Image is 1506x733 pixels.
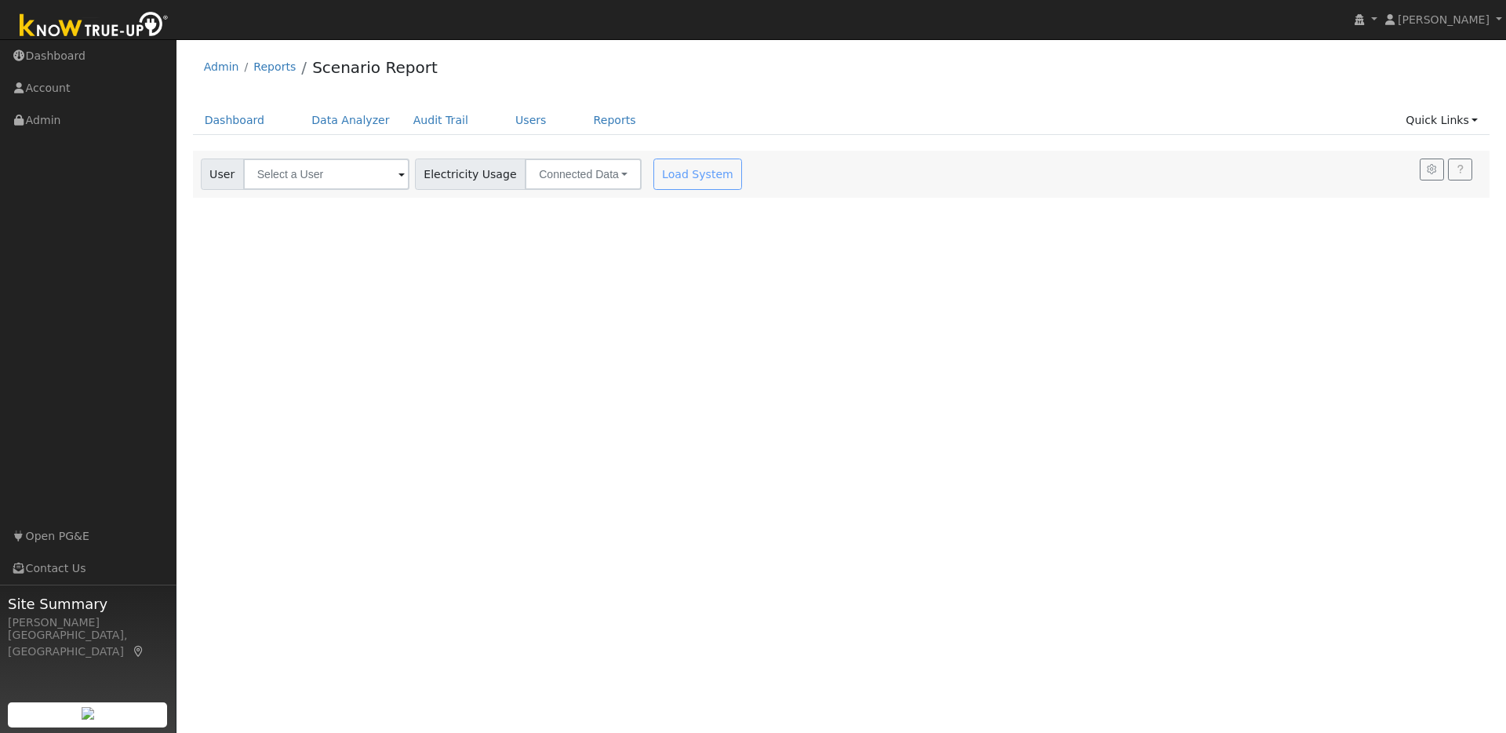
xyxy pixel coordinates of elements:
a: Reports [253,60,296,73]
a: Dashboard [193,106,277,135]
a: Admin [204,60,239,73]
a: Reports [582,106,648,135]
a: Audit Trail [402,106,480,135]
a: Data Analyzer [300,106,402,135]
a: Map [132,645,146,658]
a: Quick Links [1394,106,1490,135]
span: [PERSON_NAME] [1398,13,1490,26]
span: Site Summary [8,593,168,614]
span: User [201,159,244,190]
a: Help Link [1448,159,1472,181]
a: Users [504,106,558,135]
div: [PERSON_NAME] [8,614,168,631]
button: Connected Data [525,159,642,190]
input: Select a User [243,159,409,190]
a: Scenario Report [312,58,438,77]
span: Electricity Usage [415,159,526,190]
div: [GEOGRAPHIC_DATA], [GEOGRAPHIC_DATA] [8,627,168,660]
button: Settings [1420,159,1444,181]
img: retrieve [82,707,94,720]
img: Know True-Up [12,9,176,44]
